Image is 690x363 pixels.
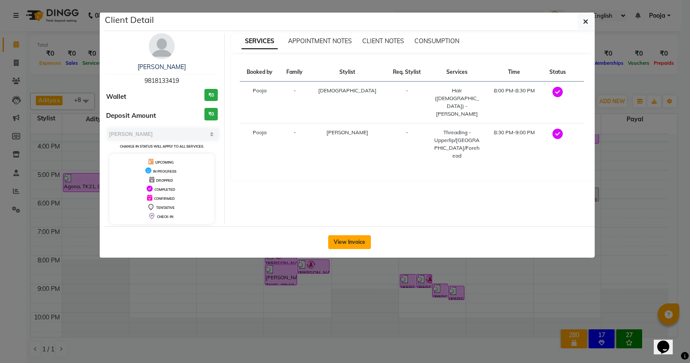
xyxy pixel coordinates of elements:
[157,215,173,219] span: CHECK-IN
[106,92,126,102] span: Wallet
[654,328,681,354] iframe: chat widget
[362,37,404,45] span: CLIENT NOTES
[240,63,280,82] th: Booked by
[240,82,280,123] td: Pooja
[105,13,154,26] h5: Client Detail
[280,123,310,165] td: -
[486,123,543,165] td: 8:30 PM-9:00 PM
[288,37,352,45] span: APPOINTMENT NOTES
[204,89,218,101] h3: ₹0
[144,77,179,85] span: 9818133419
[328,235,371,249] button: View Invoice
[326,129,368,136] span: [PERSON_NAME]
[318,87,376,94] span: [DEMOGRAPHIC_DATA]
[138,63,186,71] a: [PERSON_NAME]
[280,63,310,82] th: Family
[149,33,175,59] img: avatar
[153,169,176,174] span: IN PROGRESS
[156,205,175,210] span: TENTATIVE
[106,111,156,121] span: Deposit Amount
[310,63,386,82] th: Stylist
[386,63,428,82] th: Req. Stylist
[120,144,204,148] small: Change in status will apply to all services.
[154,187,175,192] span: COMPLETED
[433,87,480,118] div: Hair ([DEMOGRAPHIC_DATA]) - [PERSON_NAME]
[154,196,175,201] span: CONFIRMED
[486,63,543,82] th: Time
[156,178,173,183] span: DROPPED
[543,63,572,82] th: Status
[433,129,480,160] div: Threading - Upperlip/[GEOGRAPHIC_DATA]/Forehead
[155,160,174,164] span: UPCOMING
[386,82,428,123] td: -
[240,123,280,165] td: Pooja
[204,108,218,120] h3: ₹0
[428,63,486,82] th: Services
[386,123,428,165] td: -
[241,34,278,49] span: SERVICES
[486,82,543,123] td: 8:00 PM-8:30 PM
[280,82,310,123] td: -
[414,37,459,45] span: CONSUMPTION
